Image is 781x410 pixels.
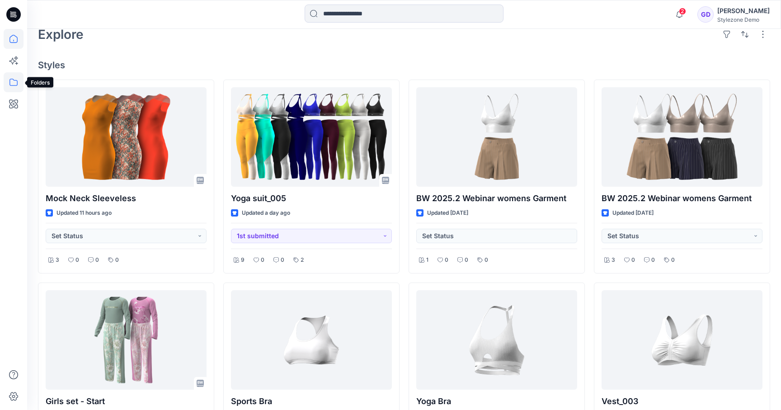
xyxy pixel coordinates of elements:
[485,255,488,265] p: 0
[671,255,675,265] p: 0
[241,255,245,265] p: 9
[445,255,448,265] p: 0
[602,395,762,408] p: Vest_003
[416,395,577,408] p: Yoga Bra
[602,290,762,390] a: Vest_003
[46,290,207,390] a: Girls set - Start
[612,255,615,265] p: 3
[416,290,577,390] a: Yoga Bra
[612,208,654,218] p: Updated [DATE]
[95,255,99,265] p: 0
[416,87,577,187] a: BW 2025.2 Webinar womens Garment
[301,255,304,265] p: 2
[46,192,207,205] p: Mock Neck Sleeveless
[38,27,84,42] h2: Explore
[242,208,290,218] p: Updated a day ago
[231,192,392,205] p: Yoga suit_005
[231,87,392,187] a: Yoga suit_005
[416,192,577,205] p: BW 2025.2 Webinar womens Garment
[602,87,762,187] a: BW 2025.2 Webinar womens Garment
[426,255,428,265] p: 1
[717,16,770,23] div: Stylezone Demo
[697,6,714,23] div: GD
[602,192,762,205] p: BW 2025.2 Webinar womens Garment
[281,255,284,265] p: 0
[38,60,770,71] h4: Styles
[651,255,655,265] p: 0
[231,395,392,408] p: Sports Bra
[717,5,770,16] div: [PERSON_NAME]
[261,255,264,265] p: 0
[46,395,207,408] p: Girls set - Start
[56,208,112,218] p: Updated 11 hours ago
[465,255,468,265] p: 0
[115,255,119,265] p: 0
[46,87,207,187] a: Mock Neck Sleeveless
[679,8,686,15] span: 2
[56,255,59,265] p: 3
[427,208,468,218] p: Updated [DATE]
[631,255,635,265] p: 0
[75,255,79,265] p: 0
[231,290,392,390] a: Sports Bra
